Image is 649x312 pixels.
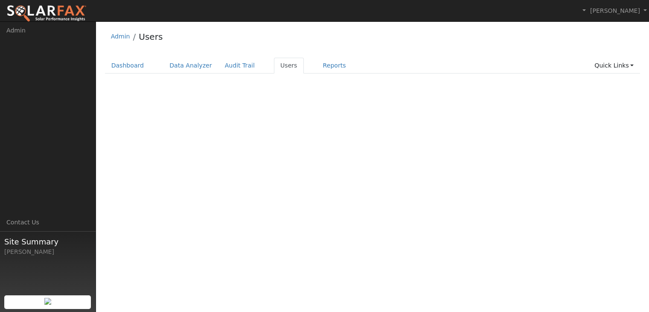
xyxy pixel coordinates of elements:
div: [PERSON_NAME] [4,247,91,256]
a: Users [139,32,163,42]
a: Reports [317,58,352,74]
a: Data Analyzer [163,58,218,74]
a: Dashboard [105,58,151,74]
span: Site Summary [4,236,91,247]
a: Users [274,58,304,74]
span: [PERSON_NAME] [590,7,640,14]
img: retrieve [44,298,51,305]
img: SolarFax [6,5,87,23]
a: Audit Trail [218,58,261,74]
a: Quick Links [588,58,640,74]
a: Admin [111,33,130,40]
